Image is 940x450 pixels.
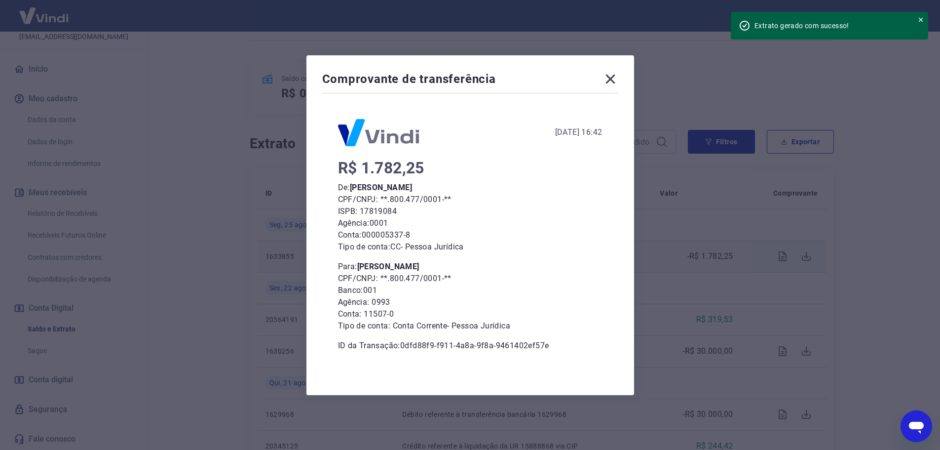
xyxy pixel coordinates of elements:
[901,410,932,442] iframe: Botão para abrir a janela de mensagens, conversa em andamento
[338,182,602,194] p: De:
[555,126,602,138] div: [DATE] 16:42
[338,241,602,253] p: Tipo de conta: CC - Pessoa Jurídica
[338,261,602,273] p: Para:
[338,273,602,285] p: CPF/CNPJ: **.800.477/0001-**
[338,119,419,146] img: Logo
[338,340,602,352] p: ID da Transação: 0dfd88f9-f911-4a8a-9f8a-9461402ef57e
[350,183,412,192] b: [PERSON_NAME]
[754,21,905,31] div: Extrato gerado com sucesso!
[338,320,602,332] p: Tipo de conta: Conta Corrente - Pessoa Jurídica
[338,159,424,177] span: R$ 1.782,25
[338,217,602,229] p: Agência: 0001
[322,71,618,91] div: Comprovante de transferência
[338,296,602,308] p: Agência: 0993
[357,262,419,271] b: [PERSON_NAME]
[338,194,602,205] p: CPF/CNPJ: **.800.477/0001-**
[338,285,602,296] p: Banco: 001
[338,229,602,241] p: Conta: 000005337-8
[338,205,602,217] p: ISPB: 17819084
[338,308,602,320] p: Conta: 11507-0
